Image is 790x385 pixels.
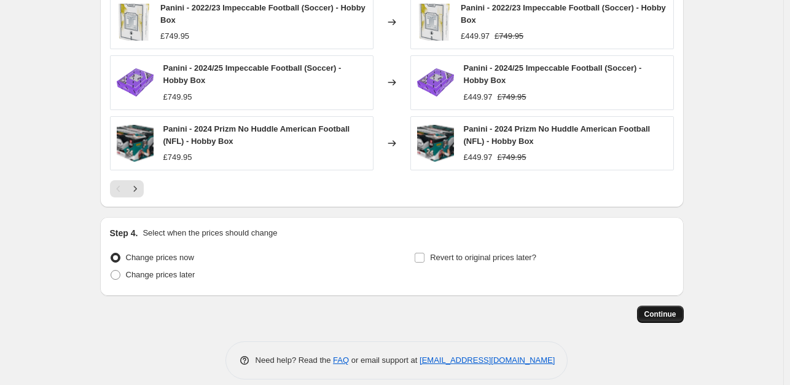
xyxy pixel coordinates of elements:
[464,124,651,146] span: Panini - 2024 Prizm No Huddle American Football (NFL) - Hobby Box
[160,3,366,25] span: Panini - 2022/23 Impeccable Football (Soccer) - Hobby Box
[464,63,642,85] span: Panini - 2024/25 Impeccable Football (Soccer) - Hobby Box
[417,4,452,41] img: panini-202223-impeccable-football-soccer-hobby-box-the-card-vault-1_80x.png
[644,309,676,319] span: Continue
[333,355,349,365] a: FAQ
[637,306,684,323] button: Continue
[163,151,192,164] div: £749.95
[420,355,555,365] a: [EMAIL_ADDRESS][DOMAIN_NAME]
[417,125,454,162] img: image1_1_95f3c469-23a1-412e-a4bc-a0a790c4f05e_80x.png
[464,151,493,164] div: £449.97
[256,355,334,365] span: Need help? Read the
[464,91,493,103] div: £449.97
[160,30,189,42] div: £749.95
[127,180,144,197] button: Next
[349,355,420,365] span: or email support at
[126,270,195,279] span: Change prices later
[498,151,526,164] strike: £749.95
[117,4,151,41] img: panini-202223-impeccable-football-soccer-hobby-box-the-card-vault-1_80x.png
[417,64,454,101] img: image1_b0e21eeb-b0cf-4adc-b7f0-41935027755b_80x.png
[163,124,350,146] span: Panini - 2024 Prizm No Huddle American Football (NFL) - Hobby Box
[126,253,194,262] span: Change prices now
[495,30,523,42] strike: £749.95
[117,64,154,101] img: image1_b0e21eeb-b0cf-4adc-b7f0-41935027755b_80x.png
[143,227,277,239] p: Select when the prices should change
[110,227,138,239] h2: Step 4.
[163,91,192,103] div: £749.95
[461,30,490,42] div: £449.97
[430,253,536,262] span: Revert to original prices later?
[498,91,526,103] strike: £749.95
[110,180,144,197] nav: Pagination
[117,125,154,162] img: image1_1_95f3c469-23a1-412e-a4bc-a0a790c4f05e_80x.png
[461,3,666,25] span: Panini - 2022/23 Impeccable Football (Soccer) - Hobby Box
[163,63,342,85] span: Panini - 2024/25 Impeccable Football (Soccer) - Hobby Box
